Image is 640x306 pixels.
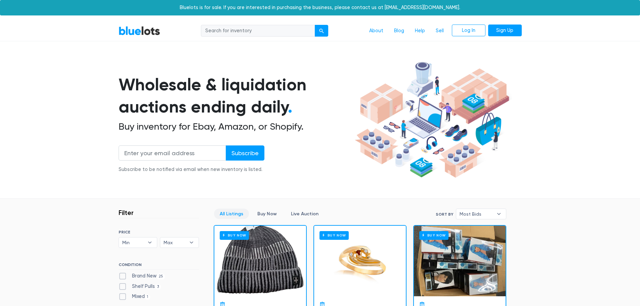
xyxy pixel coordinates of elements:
[436,211,453,217] label: Sort By
[285,209,324,219] a: Live Auction
[184,237,199,248] b: ▾
[201,25,315,37] input: Search for inventory
[145,295,151,300] span: 1
[119,230,199,234] h6: PRICE
[119,209,134,217] h3: Filter
[389,25,410,37] a: Blog
[119,166,264,173] div: Subscribe to be notified via email when new inventory is listed.
[119,293,151,300] label: Mixed
[410,25,430,37] a: Help
[119,272,165,280] label: Brand New
[220,231,249,239] h6: Buy Now
[226,145,264,161] input: Subscribe
[119,74,352,118] h1: Wholesale & liquidation auctions ending daily
[157,274,165,279] span: 25
[119,145,226,161] input: Enter your email address
[314,226,406,296] a: Buy Now
[119,121,352,132] h2: Buy inventory for Ebay, Amazon, or Shopify.
[288,97,292,117] span: .
[164,237,186,248] span: Max
[419,231,449,239] h6: Buy Now
[119,26,160,36] a: BlueLots
[452,25,485,37] a: Log In
[214,209,249,219] a: All Listings
[143,237,157,248] b: ▾
[488,25,522,37] a: Sign Up
[460,209,493,219] span: Most Bids
[155,284,161,290] span: 3
[252,209,283,219] a: Buy Now
[492,209,506,219] b: ▾
[352,59,512,181] img: hero-ee84e7d0318cb26816c560f6b4441b76977f77a177738b4e94f68c95b2b83dbb.png
[214,226,306,296] a: Buy Now
[430,25,449,37] a: Sell
[119,262,199,270] h6: CONDITION
[319,231,349,239] h6: Buy Now
[119,283,161,290] label: Shelf Pulls
[364,25,389,37] a: About
[414,226,506,296] a: Buy Now
[122,237,144,248] span: Min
